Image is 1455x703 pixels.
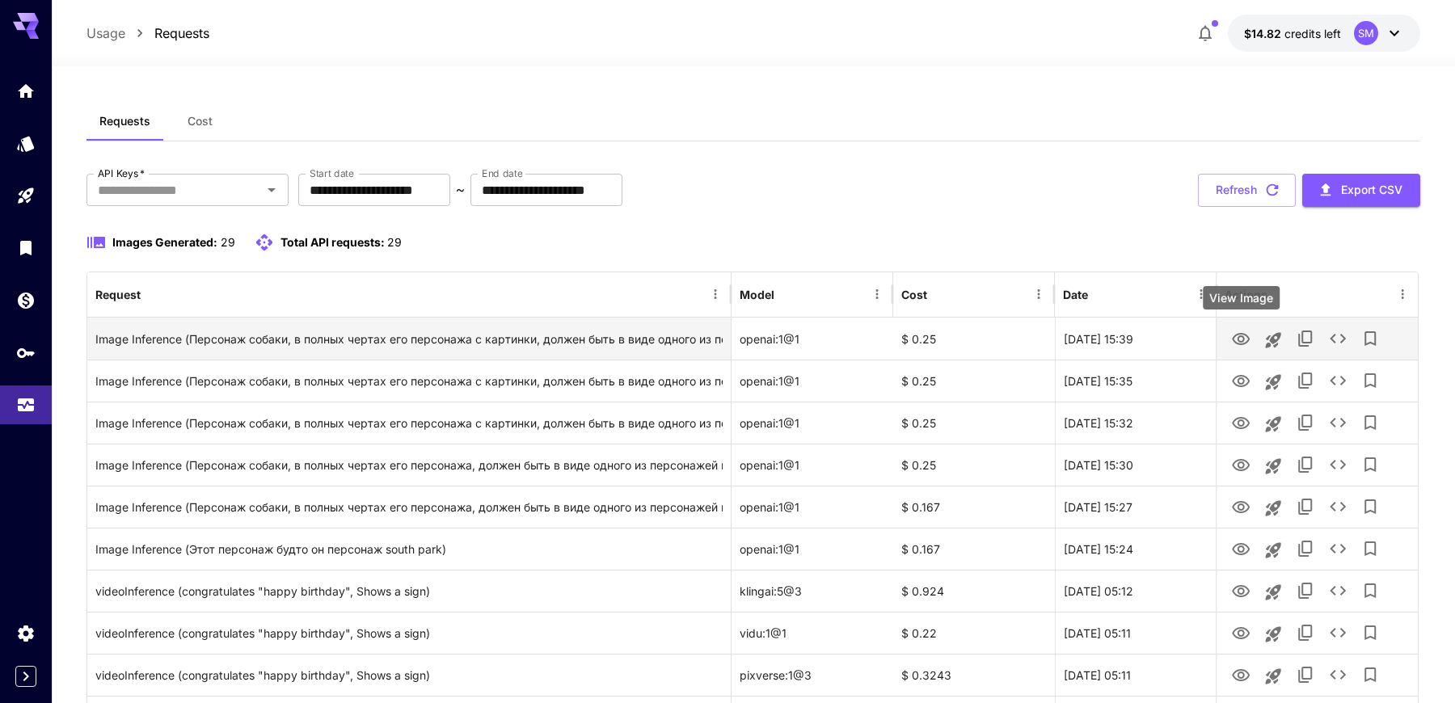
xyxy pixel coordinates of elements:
[740,288,774,301] div: Model
[387,235,402,249] span: 29
[732,444,893,486] div: openai:1@1
[1289,490,1322,523] button: Copy TaskUUID
[1284,27,1341,40] span: credits left
[1289,406,1322,439] button: Copy TaskUUID
[1354,575,1386,607] button: Add to library
[1289,322,1322,355] button: Copy TaskUUID
[1225,616,1257,649] button: View Video
[1244,27,1284,40] span: $14.82
[1391,283,1414,305] button: Menu
[1257,618,1289,650] button: Launch in playground
[1198,174,1296,207] button: Refresh
[95,402,722,444] div: Click to copy prompt
[1055,528,1217,570] div: 10 Aug, 2025 15:24
[1354,448,1386,481] button: Add to library
[95,570,722,612] div: Click to copy prompt
[1244,25,1341,42] div: $14.81839
[893,360,1055,402] div: $ 0.25
[95,486,722,528] div: Click to copy prompt
[482,166,522,180] label: End date
[1225,658,1257,691] button: View Video
[95,612,722,654] div: Click to copy prompt
[95,288,141,301] div: Request
[1055,486,1217,528] div: 10 Aug, 2025 15:27
[1257,408,1289,440] button: Launch in playground
[1225,406,1257,439] button: View Image
[866,283,888,305] button: Menu
[1289,575,1322,607] button: Copy TaskUUID
[1063,288,1088,301] div: Date
[893,444,1055,486] div: $ 0.25
[1055,654,1217,696] div: 10 Aug, 2025 05:11
[154,23,209,43] a: Requests
[893,318,1055,360] div: $ 0.25
[16,81,36,101] div: Home
[1225,448,1257,481] button: View Image
[1225,532,1257,565] button: View Image
[1225,490,1257,523] button: View Image
[1289,617,1322,649] button: Copy TaskUUID
[901,288,927,301] div: Cost
[95,528,722,570] div: Click to copy prompt
[1322,617,1354,649] button: See details
[16,290,36,310] div: Wallet
[1374,625,1455,703] div: Виджет чата
[1322,406,1354,439] button: See details
[1055,570,1217,612] div: 10 Aug, 2025 05:12
[260,179,283,201] button: Open
[732,486,893,528] div: openai:1@1
[112,235,217,249] span: Images Generated:
[1354,21,1378,45] div: SM
[1289,659,1322,691] button: Copy TaskUUID
[1289,448,1322,481] button: Copy TaskUUID
[1257,492,1289,524] button: Launch in playground
[1190,283,1212,305] button: Menu
[95,318,722,360] div: Click to copy prompt
[704,283,727,305] button: Menu
[1257,660,1289,692] button: Launch in playground
[1055,360,1217,402] div: 10 Aug, 2025 15:35
[1354,322,1386,355] button: Add to library
[188,114,213,128] span: Cost
[776,283,799,305] button: Sort
[1289,364,1322,397] button: Copy TaskUUID
[893,486,1055,528] div: $ 0.167
[1289,533,1322,565] button: Copy TaskUUID
[732,570,893,612] div: klingai:5@3
[1225,574,1257,607] button: View Video
[1322,659,1354,691] button: See details
[1225,322,1257,355] button: View Image
[732,528,893,570] div: openai:1@1
[1257,324,1289,356] button: Launch in playground
[732,402,893,444] div: openai:1@1
[1322,322,1354,355] button: See details
[1055,318,1217,360] div: 10 Aug, 2025 15:39
[15,666,36,687] button: Expand sidebar
[95,655,722,696] div: Click to copy prompt
[1322,575,1354,607] button: See details
[98,166,145,180] label: API Keys
[1055,612,1217,654] div: 10 Aug, 2025 05:11
[1302,174,1420,207] button: Export CSV
[1322,533,1354,565] button: See details
[893,654,1055,696] div: $ 0.3243
[893,612,1055,654] div: $ 0.22
[1055,444,1217,486] div: 10 Aug, 2025 15:30
[1354,533,1386,565] button: Add to library
[1228,15,1420,52] button: $14.81839SM
[16,390,36,410] div: Usage
[1090,283,1112,305] button: Sort
[732,654,893,696] div: pixverse:1@3
[1322,364,1354,397] button: See details
[1027,283,1050,305] button: Menu
[1203,286,1280,309] div: View Image
[456,180,465,200] p: ~
[95,360,722,402] div: Click to copy prompt
[1354,490,1386,523] button: Add to library
[86,23,209,43] nav: breadcrumb
[16,623,36,643] div: Settings
[16,343,36,363] div: API Keys
[95,444,722,486] div: Click to copy prompt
